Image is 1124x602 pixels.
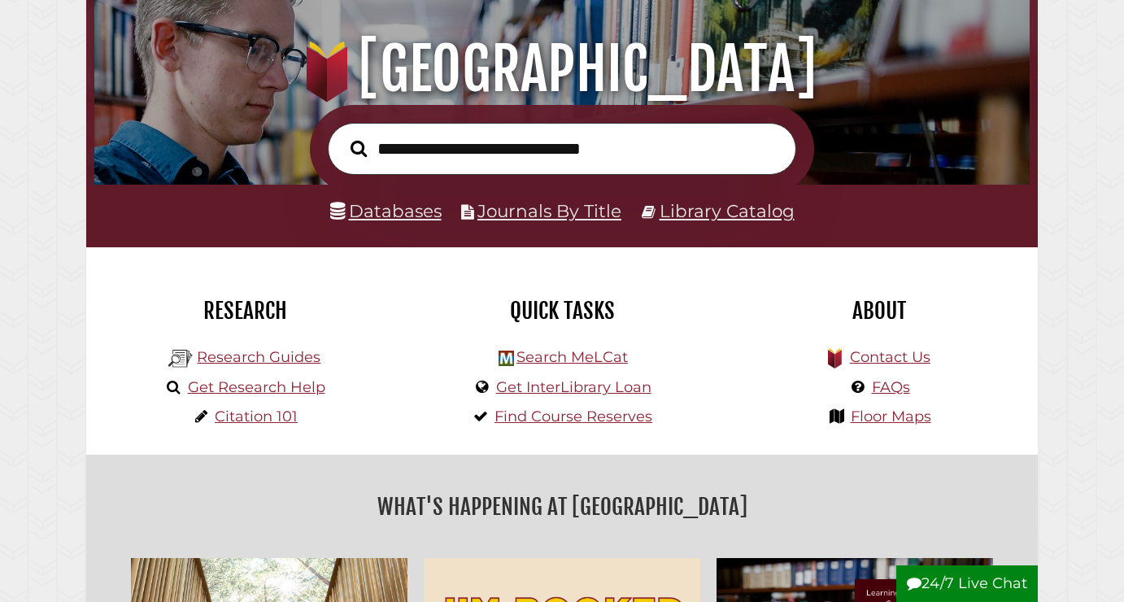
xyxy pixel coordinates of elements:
[733,297,1026,325] h2: About
[516,348,628,366] a: Search MeLCat
[499,351,514,366] img: Hekman Library Logo
[215,408,298,425] a: Citation 101
[851,408,931,425] a: Floor Maps
[111,33,1013,105] h1: [GEOGRAPHIC_DATA]
[660,200,795,221] a: Library Catalog
[351,139,368,157] i: Search
[342,136,376,162] button: Search
[496,378,651,396] a: Get InterLibrary Loan
[168,347,193,371] img: Hekman Library Logo
[98,297,391,325] h2: Research
[416,297,708,325] h2: Quick Tasks
[188,378,325,396] a: Get Research Help
[850,348,930,366] a: Contact Us
[197,348,320,366] a: Research Guides
[494,408,652,425] a: Find Course Reserves
[330,200,442,221] a: Databases
[477,200,621,221] a: Journals By Title
[872,378,910,396] a: FAQs
[98,488,1026,526] h2: What's Happening at [GEOGRAPHIC_DATA]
